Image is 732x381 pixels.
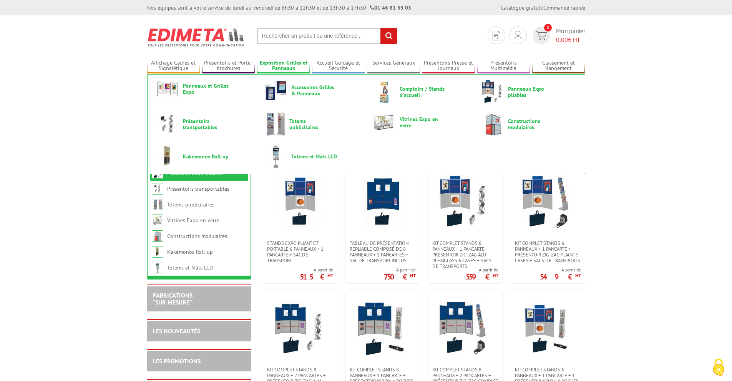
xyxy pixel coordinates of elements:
strong: 01 46 81 33 03 [370,4,411,11]
p: 750 € [384,275,416,279]
img: Kit complet stands 6 panneaux + 1 pancarte + 1 présentoir nylon 4 poches + sacs de transports [521,301,575,355]
a: Accueil Guidage et Sécurité [312,60,365,72]
img: devis rapide [493,31,500,40]
span: 0 [544,24,552,32]
a: Présentoirs transportables [167,185,229,192]
a: Totems et Mâts LCD [167,264,213,271]
input: rechercher [380,28,397,44]
a: LES PROMOTIONS [153,357,201,365]
span: Accessoires Grilles & Panneaux [291,84,337,96]
a: Totems publicitaires [167,201,214,208]
a: Vitrines Expo en verre [167,217,219,224]
img: Edimeta [147,23,245,52]
span: A partir de [300,267,333,273]
a: Kit complet stands 6 panneaux + 1 pancarte + présentoir zig-zag alu-plexiglass 6 cases + sacs de ... [428,240,502,269]
div: | [501,4,585,12]
input: Rechercher un produit ou une référence... [257,28,397,44]
span: Totems publicitaires [289,118,335,130]
img: Totems et Mâts LCD [264,145,288,168]
span: Présentoirs transportables [183,118,229,130]
img: Accessoires Grilles & Panneaux [264,80,288,101]
img: Totems publicitaires [264,112,286,136]
a: Classement et Rangement [532,60,585,72]
a: Présentoirs Multimédia [477,60,530,72]
a: Comptoirs / Stands d'accueil [372,80,468,104]
img: Kit complet stands 8 panneaux + 2 pancartes + présentoir zig-zag compact 5 cases + sacs de transp... [438,301,492,355]
span: Mon panier [556,27,585,44]
img: Vitrines Expo en verre [372,112,396,132]
img: Kakémonos Roll-up [156,145,179,168]
a: Constructions modulaires [481,112,577,136]
span: A partir de [384,267,416,273]
a: Présentoirs transportables [156,112,252,136]
img: Totems publicitaires [152,199,163,210]
sup: HT [493,272,498,279]
span: Panneaux Expo pliables [508,86,554,98]
img: Cookies (fenêtre modale) [709,358,728,377]
span: Panneaux et Grilles Expo [183,83,229,95]
span: Stands expo pliant et portable 6 panneaux + 1 pancarte + sac de transport [267,240,333,263]
span: A partir de [466,267,498,273]
p: 549 € [540,275,581,279]
a: devis rapide 0 Mon panier 0,00€ HT [531,27,585,44]
a: Présentoirs et Porte-brochures [202,60,255,72]
a: TABLEAU DE PRÉSENTATION REPLIABLE COMPOSÉ DE 8 panneaux + 2 pancartes + sac de transport inclus [346,240,420,263]
img: TABLEAU DE PRÉSENTATION REPLIABLE COMPOSÉ DE 8 panneaux + 2 pancartes + sac de transport inclus [356,175,410,229]
a: FABRICATIONS"Sur Mesure" [153,291,193,306]
img: Kit complet stands 6 panneaux + 1 pancarte + présentoir zig-zag pliant 5 cases + sacs de transports [521,175,575,229]
img: Présentoirs transportables [156,112,179,136]
span: TABLEAU DE PRÉSENTATION REPLIABLE COMPOSÉ DE 8 panneaux + 2 pancartes + sac de transport inclus [350,240,416,263]
img: Panneaux et Grilles Expo [156,80,179,98]
a: Vitrines Expo en verre [372,112,468,132]
span: € HT [556,35,585,44]
a: Kakémonos Roll-up [156,145,252,168]
img: devis rapide [514,31,522,40]
img: Stands expo pliant et portable 6 panneaux + 1 pancarte + sac de transport [273,175,327,229]
a: Panneaux et Grilles Expo [156,80,252,98]
button: Cookies (fenêtre modale) [705,355,732,381]
img: Présentoirs transportables [152,183,163,195]
img: Kit complet stands 8 panneaux + 2 pancartes + présentoir zig-zag alu-plexiglass 6 cases + sacs de... [273,301,327,355]
img: Panneaux Expo pliables [481,80,505,104]
div: Nos équipes sont à votre service du lundi au vendredi de 8h30 à 12h30 et de 13h30 à 17h30 [147,4,411,12]
a: Commande rapide [543,4,585,11]
a: Kakémonos Roll-up [167,248,213,255]
img: devis rapide [536,31,547,40]
img: Constructions modulaires [481,112,505,136]
img: Kakémonos Roll-up [152,246,163,258]
span: Constructions modulaires [508,118,554,130]
a: Services Généraux [367,60,420,72]
p: 559 € [466,275,498,279]
span: 0,00 [556,36,568,43]
img: Comptoirs / Stands d'accueil [372,80,396,104]
a: Kit complet stands 6 panneaux + 1 pancarte + présentoir zig-zag pliant 5 cases + sacs de transports [511,240,585,263]
a: Présentoirs Presse et Journaux [422,60,475,72]
a: Totems et Mâts LCD [264,145,360,168]
a: Catalogue gratuit [501,4,542,11]
img: Kit complet stands 8 panneaux + 1 pancarte + présentoir nylon 4 poches + sacs de transports [356,301,410,355]
span: Kit complet stands 6 panneaux + 1 pancarte + présentoir zig-zag alu-plexiglass 6 cases + sacs de ... [432,240,498,269]
a: Totems publicitaires [264,112,360,136]
span: Comptoirs / Stands d'accueil [400,86,446,98]
p: 515 € [300,275,333,279]
span: A partir de [540,267,581,273]
span: Kit complet stands 6 panneaux + 1 pancarte + présentoir zig-zag pliant 5 cases + sacs de transports [515,240,581,263]
sup: HT [410,272,416,279]
a: LES NOUVEAUTÉS [153,327,200,335]
img: Vitrines Expo en verre [152,215,163,226]
sup: HT [575,272,581,279]
a: Exposition Grilles et Panneaux [257,60,310,72]
span: Vitrines Expo en verre [400,116,446,128]
a: Constructions modulaires [167,233,227,240]
img: Totems et Mâts LCD [152,262,163,273]
a: Panneaux Expo pliables [481,80,577,104]
span: Kakémonos Roll-up [183,153,229,160]
img: Constructions modulaires [152,230,163,242]
a: Stands expo pliant et portable 6 panneaux + 1 pancarte + sac de transport [263,240,337,263]
a: Accessoires Grilles & Panneaux [264,80,360,101]
a: Affichage Cadres et Signalétique [147,60,200,72]
span: Totems et Mâts LCD [291,153,337,160]
img: Kit complet stands 6 panneaux + 1 pancarte + présentoir zig-zag alu-plexiglass 6 cases + sacs de ... [438,175,492,229]
sup: HT [327,272,333,279]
